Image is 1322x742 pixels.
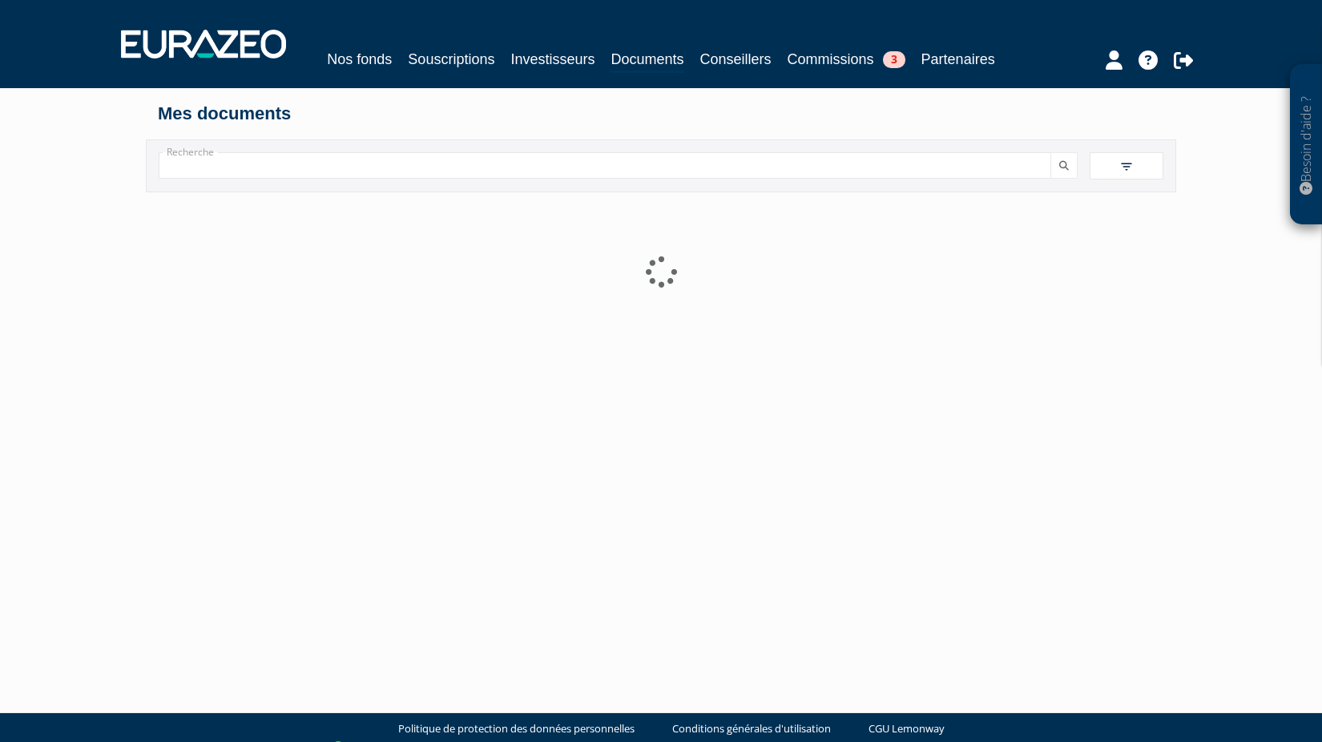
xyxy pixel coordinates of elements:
[159,152,1051,179] input: Recherche
[672,721,831,736] a: Conditions générales d'utilisation
[510,48,594,71] a: Investisseurs
[883,51,905,68] span: 3
[611,48,683,73] a: Documents
[121,30,286,58] img: 1732889491-logotype_eurazeo_blanc_rvb.png
[788,48,905,71] a: Commissions3
[700,48,772,71] a: Conseillers
[408,48,494,71] a: Souscriptions
[1119,159,1134,174] img: filter.svg
[869,721,945,736] a: CGU Lemonway
[921,48,995,71] a: Partenaires
[398,721,635,736] a: Politique de protection des données personnelles
[1297,73,1316,217] p: Besoin d'aide ?
[327,48,392,71] a: Nos fonds
[158,104,1164,123] h4: Mes documents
